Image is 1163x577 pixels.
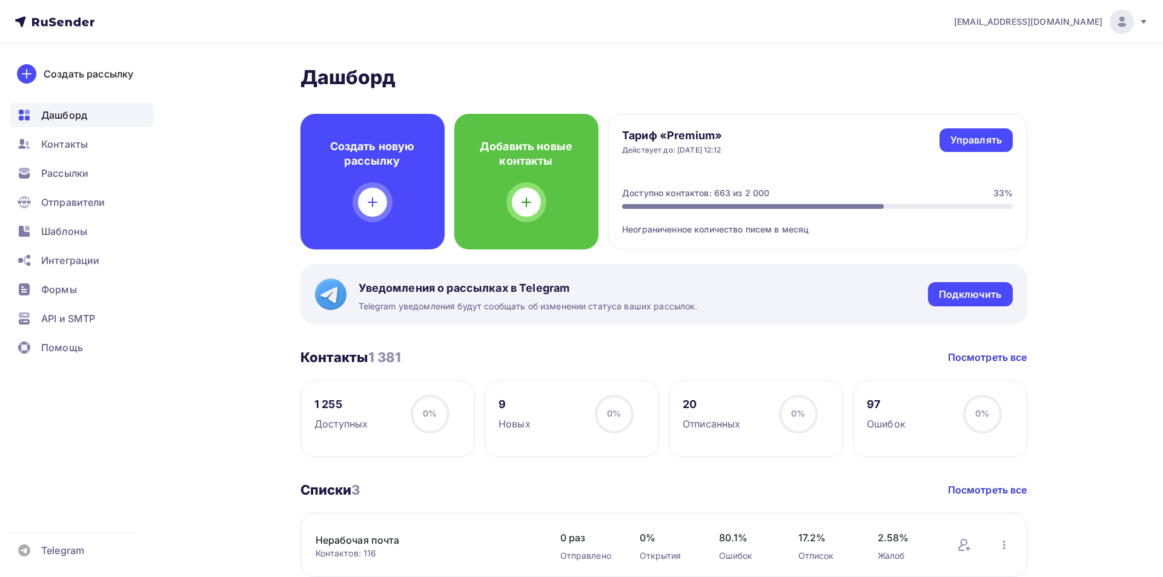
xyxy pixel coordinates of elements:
[975,408,989,418] span: 0%
[640,530,695,545] span: 0%
[622,187,769,199] div: Доступно контактов: 663 из 2 000
[948,350,1027,364] a: Посмотреть все
[10,219,154,243] a: Шаблоны
[41,253,99,268] span: Интеграции
[10,161,154,185] a: Рассылки
[993,187,1013,199] div: 33%
[954,10,1148,34] a: [EMAIL_ADDRESS][DOMAIN_NAME]
[44,67,133,81] div: Создать рассылку
[867,417,906,431] div: Ошибок
[798,530,853,545] span: 17.2%
[41,282,77,297] span: Формы
[368,349,402,365] span: 1 381
[314,417,368,431] div: Доступных
[560,550,615,562] div: Отправлено
[10,132,154,156] a: Контакты
[10,103,154,127] a: Дашборд
[622,145,722,155] div: Действует до: [DATE] 12:12
[300,481,360,498] h3: Списки
[683,397,740,412] div: 20
[300,65,1027,90] h2: Дашборд
[791,408,805,418] span: 0%
[10,277,154,302] a: Формы
[474,139,579,168] h4: Добавить новые контакты
[41,108,87,122] span: Дашборд
[41,311,95,326] span: API и SMTP
[622,128,722,143] h4: Тариф «Premium»
[499,417,531,431] div: Новых
[560,530,615,545] span: 0 раз
[316,547,536,559] div: Контактов: 116
[640,550,695,562] div: Открытия
[41,340,83,355] span: Помощь
[41,166,88,180] span: Рассылки
[423,408,437,418] span: 0%
[948,483,1027,497] a: Посмотреть все
[719,530,774,545] span: 80.1%
[954,16,1102,28] span: [EMAIL_ADDRESS][DOMAIN_NAME]
[878,530,933,545] span: 2.58%
[939,128,1013,152] a: Управлять
[320,139,425,168] h4: Создать новую рассылку
[300,349,402,366] h3: Контакты
[950,133,1002,147] div: Управлять
[622,209,1013,236] div: Неограниченное количество писем в месяц
[683,417,740,431] div: Отписанных
[607,408,621,418] span: 0%
[316,533,522,547] a: Нерабочая почта
[351,482,360,498] span: 3
[798,550,853,562] div: Отписок
[867,397,906,412] div: 97
[878,550,933,562] div: Жалоб
[314,397,368,412] div: 1 255
[499,397,531,412] div: 9
[359,281,698,295] span: Уведомления о рассылках в Telegram
[10,190,154,214] a: Отправители
[41,543,84,558] span: Telegram
[41,137,88,151] span: Контакты
[359,300,698,312] span: Telegram уведомления будут сообщать об изменении статуса ваших рассылок.
[719,550,774,562] div: Ошибок
[41,195,105,209] span: Отправители
[41,224,87,239] span: Шаблоны
[939,288,1001,302] div: Подключить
